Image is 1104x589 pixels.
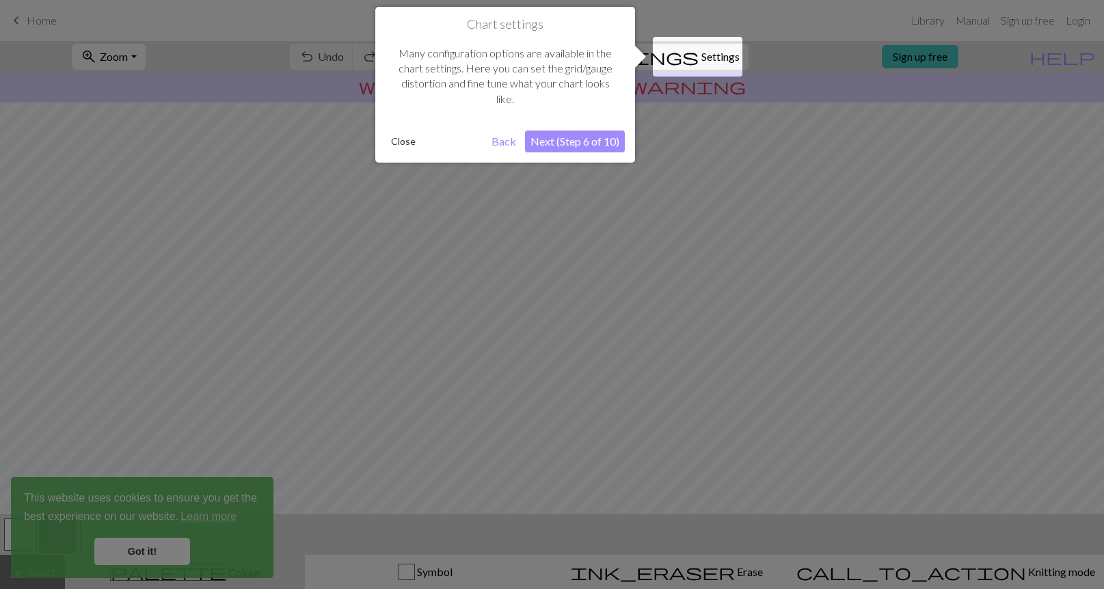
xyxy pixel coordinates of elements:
h1: Chart settings [386,17,625,32]
div: Chart settings [375,7,635,163]
button: Close [386,131,421,152]
button: Back [486,131,522,152]
button: Next (Step 6 of 10) [525,131,625,152]
div: Many configuration options are available in the chart settings. Here you can set the grid/gauge d... [386,32,625,121]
